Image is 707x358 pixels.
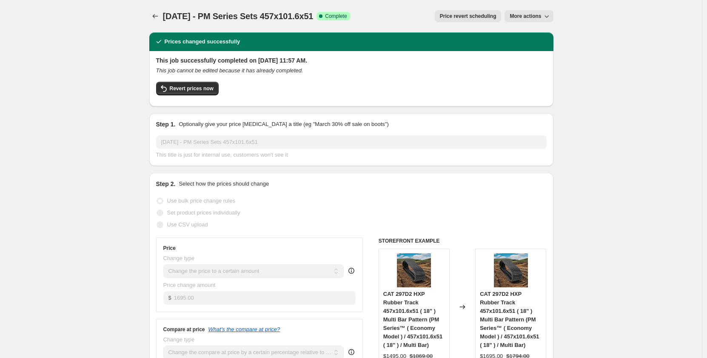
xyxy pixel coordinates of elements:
h2: Prices changed successfully [165,37,240,46]
span: More actions [510,13,541,20]
span: CAT 297D2 HXP Rubber Track 457x101.6x51 ( 18" ) Multi Bar Pattern (PM Series™ ( Economy Model ) /... [480,291,539,348]
input: 30% off holiday sale [156,135,547,149]
span: Change type [163,336,195,343]
h2: Step 1. [156,120,176,129]
span: Use CSV upload [167,221,208,228]
h3: Compare at price [163,326,205,333]
span: $ [168,295,171,301]
button: More actions [505,10,553,22]
div: help [347,266,356,275]
img: cat-297d2-hxp-rubber-track-457x101-6x51-18-multi-bar-pattern-cat-rubber-track-cat-297d2-hxp-rubbe... [397,253,431,287]
span: Price change amount [163,282,216,288]
h3: Price [163,245,176,252]
span: Complete [325,13,347,20]
input: 80.00 [174,291,356,305]
p: Optionally give your price [MEDICAL_DATA] a title (eg "March 30% off sale on boots") [179,120,388,129]
span: Price revert scheduling [440,13,496,20]
span: This title is just for internal use, customers won't see it [156,152,288,158]
p: Select how the prices should change [179,180,269,188]
img: cat-297d2-hxp-rubber-track-457x101-6x51-18-multi-bar-pattern-cat-rubber-track-cat-297d2-hxp-rubbe... [494,253,528,287]
button: Price revert scheduling [435,10,502,22]
span: Change type [163,255,195,261]
button: Price change jobs [149,10,161,22]
span: [DATE] - PM Series Sets 457x101.6x51 [163,11,314,21]
i: This job cannot be edited because it has already completed. [156,67,303,74]
h2: This job successfully completed on [DATE] 11:57 AM. [156,56,547,65]
span: Use bulk price change rules [167,198,235,204]
div: help [347,348,356,356]
button: Revert prices now [156,82,219,95]
h2: Step 2. [156,180,176,188]
button: What's the compare at price? [208,326,280,332]
span: Revert prices now [170,85,214,92]
span: CAT 297D2 HXP Rubber Track 457x101.6x51 ( 18" ) Multi Bar Pattern (PM Series™ ( Economy Model ) /... [383,291,442,348]
span: Set product prices individually [167,209,240,216]
h6: STOREFRONT EXAMPLE [379,238,547,244]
